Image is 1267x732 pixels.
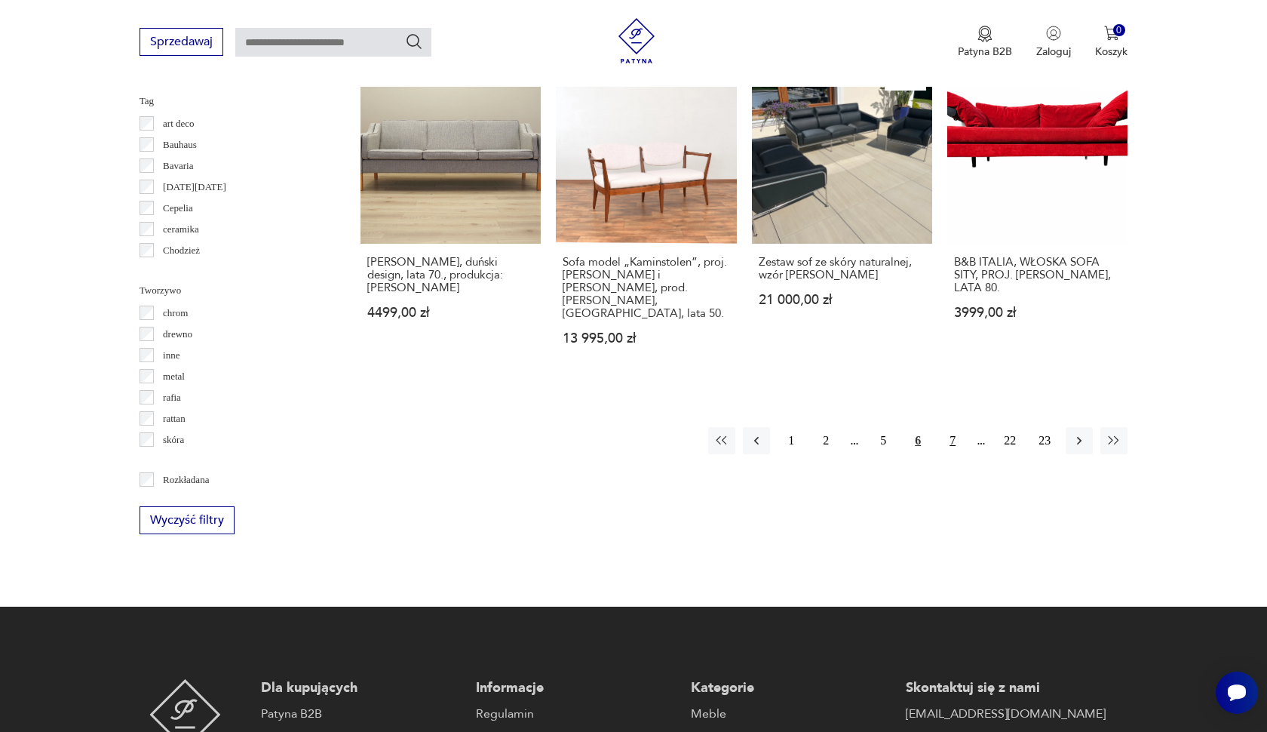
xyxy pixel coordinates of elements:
a: [EMAIL_ADDRESS][DOMAIN_NAME] [906,705,1106,723]
button: Patyna B2B [958,26,1012,59]
a: Ikona medaluPatyna B2B [958,26,1012,59]
h3: Sofa model „Kaminstolen”, proj. [PERSON_NAME] i [PERSON_NAME], prod. [PERSON_NAME], [GEOGRAPHIC_D... [563,256,729,320]
button: Zaloguj [1036,26,1071,59]
p: Koszyk [1095,45,1127,59]
p: 21 000,00 zł [759,294,925,306]
p: 13 995,00 zł [563,332,729,345]
p: Bauhaus [163,137,197,153]
div: 0 [1113,24,1126,37]
button: Sprzedawaj [140,28,223,56]
p: art deco [163,115,195,132]
button: 0Koszyk [1095,26,1127,59]
button: 1 [778,427,805,454]
p: Ćmielów [163,263,199,280]
p: 4499,00 zł [367,306,534,319]
p: skóra [163,432,184,448]
a: Patyna B2B [261,705,461,723]
p: metal [163,368,185,385]
p: rafia [163,389,181,406]
p: Tag [140,93,324,109]
p: Skontaktuj się z nami [906,679,1106,697]
button: Szukaj [405,32,423,51]
img: Ikona medalu [977,26,992,42]
p: Informacje [476,679,676,697]
a: KlasykZestaw sof ze skóry naturalnej, wzór Fritz HansenZestaw sof ze skóry naturalnej, wzór [PERS... [752,63,932,374]
a: Sofa bukowa, duński design, lata 70., produkcja: Dania[PERSON_NAME], duński design, lata 70., pro... [360,63,541,374]
p: rattan [163,411,186,427]
button: 6 [904,427,931,454]
button: 2 [812,427,839,454]
p: inne [163,347,179,364]
p: Cepelia [163,200,193,217]
iframe: Smartsupp widget button [1216,672,1258,714]
p: Tworzywo [140,282,324,299]
button: 7 [939,427,966,454]
a: Sprzedawaj [140,38,223,48]
button: Wyczyść filtry [140,506,235,534]
p: ceramika [163,221,199,238]
a: Regulamin [476,705,676,723]
p: drewno [163,326,192,343]
a: Sofa model „Kaminstolen”, proj. Frederik Kayser i Adolf Relling, prod. Arnestad Bruk, Norwegia, l... [556,63,736,374]
p: chrom [163,305,188,321]
p: Kategorie [691,679,891,697]
img: Ikonka użytkownika [1046,26,1061,41]
button: 22 [996,427,1023,454]
p: tkanina [163,453,192,469]
p: Rozkładana [163,472,209,488]
p: Chodzież [163,242,200,259]
p: 3999,00 zł [954,306,1121,319]
p: Zaloguj [1036,45,1071,59]
h3: [PERSON_NAME], duński design, lata 70., produkcja: [PERSON_NAME] [367,256,534,294]
h3: Zestaw sof ze skóry naturalnej, wzór [PERSON_NAME] [759,256,925,281]
p: [DATE][DATE] [163,179,226,195]
p: Dla kupujących [261,679,461,697]
h3: B&B ITALIA, WŁOSKA SOFA SITY, PROJ. [PERSON_NAME], LATA 80. [954,256,1121,294]
img: Ikona koszyka [1104,26,1119,41]
button: 23 [1031,427,1058,454]
p: Bavaria [163,158,193,174]
p: Patyna B2B [958,45,1012,59]
a: KlasykB&B ITALIA, WŁOSKA SOFA SITY, PROJ. ANTONIO CITTERIO, LATA 80.B&B ITALIA, WŁOSKA SOFA SITY,... [947,63,1127,374]
img: Patyna - sklep z meblami i dekoracjami vintage [614,18,659,63]
a: Meble [691,705,891,723]
button: 5 [870,427,897,454]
